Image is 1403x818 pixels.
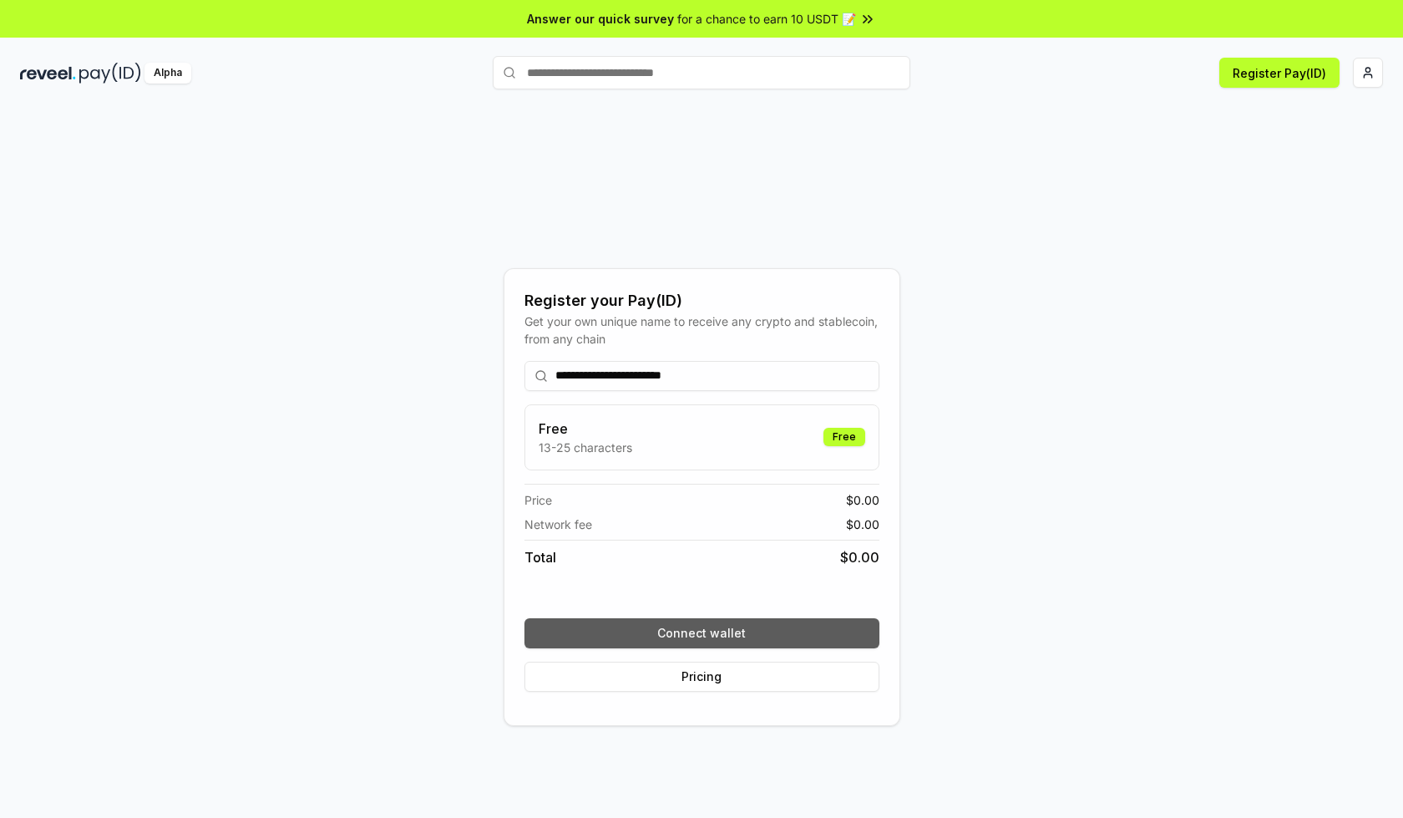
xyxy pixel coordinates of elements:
img: reveel_dark [20,63,76,84]
div: Register your Pay(ID) [524,289,879,312]
span: for a chance to earn 10 USDT 📝 [677,10,856,28]
div: Alpha [144,63,191,84]
span: Price [524,491,552,509]
span: Total [524,547,556,567]
span: Network fee [524,516,592,533]
p: 13-25 characters [539,439,632,456]
span: $ 0.00 [846,516,879,533]
div: Free [823,428,865,446]
span: Answer our quick survey [527,10,674,28]
span: $ 0.00 [840,547,879,567]
h3: Free [539,419,632,439]
div: Get your own unique name to receive any crypto and stablecoin, from any chain [524,312,879,348]
button: Connect wallet [524,618,879,648]
img: pay_id [79,63,141,84]
span: $ 0.00 [846,491,879,509]
button: Pricing [524,662,879,692]
button: Register Pay(ID) [1219,58,1340,88]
